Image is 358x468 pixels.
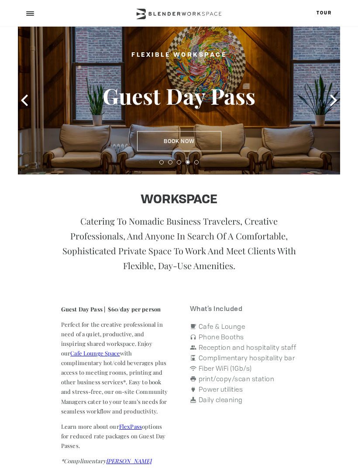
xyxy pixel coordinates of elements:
li: Cafe & Lounge [190,321,297,331]
span: mop [190,396,199,403]
p: Perfect for the creative professional in need of a quiet, productive, and inspiring shared worksp... [61,320,168,416]
span: headphones [190,334,199,340]
li: Phone Booths [190,331,297,342]
span: group [190,344,199,351]
a: Tour [317,11,332,15]
li: Fiber WiFi (1Gb/s) [190,363,297,373]
h3: Guest Day Pass [79,82,279,109]
a: FlexPass [119,423,142,430]
h2: FLEXIBLE WORKSPACE [79,50,279,61]
strong: Guest Day Pass | $60/day per person [61,305,161,313]
span: print [190,376,199,382]
p: WORKSPACE [62,192,296,208]
a: Book Now [137,135,221,145]
li: print/copy/scan station [190,373,297,384]
li: Power utilities [190,384,297,394]
strong: What’s Included [190,304,243,313]
span: local_cafe [190,323,199,330]
li: Daily cleaning [190,394,297,405]
span: power [190,386,199,393]
span: wifi [190,365,199,372]
p: Learn more about our options for reduced rate packages on Guest Day Passes. [61,422,168,451]
li: Complimentary hospitality bar [190,352,297,363]
button: Book Now [137,131,221,151]
span: coffee_maker [190,355,199,361]
p: Catering to nomadic business travelers, creative professionals, and anyone in search of a comfort... [62,214,296,273]
a: Cafe Lounge Space [70,349,120,357]
li: Reception and hospitality staff [190,342,297,352]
